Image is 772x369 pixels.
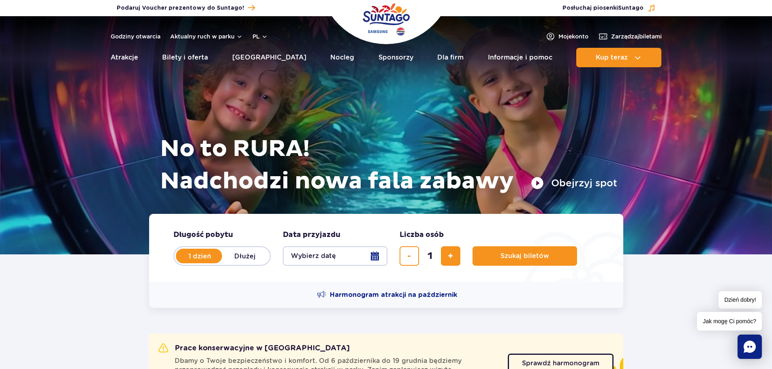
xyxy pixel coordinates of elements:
[283,246,387,266] button: Wybierz datę
[441,246,460,266] button: dodaj bilet
[117,2,255,13] a: Podaruj Voucher prezentowy do Suntago!
[545,32,588,41] a: Mojekonto
[162,48,208,67] a: Bilety i oferta
[558,32,588,41] span: Moje konto
[738,335,762,359] div: Chat
[173,230,233,240] span: Długość pobytu
[170,33,243,40] button: Aktualny ruch w parku
[149,214,623,282] form: Planowanie wizyty w Park of Poland
[400,230,444,240] span: Liczba osób
[473,246,577,266] button: Szukaj biletów
[111,48,138,67] a: Atrakcje
[598,32,662,41] a: Zarządzajbiletami
[283,230,340,240] span: Data przyjazdu
[531,177,617,190] button: Obejrzyj spot
[576,48,661,67] button: Kup teraz
[232,48,306,67] a: [GEOGRAPHIC_DATA]
[420,246,440,266] input: liczba biletów
[562,4,656,12] button: Posłuchaj piosenkiSuntago
[330,290,457,299] span: Harmonogram atrakcji na październik
[317,290,457,300] a: Harmonogram atrakcji na październik
[562,4,644,12] span: Posłuchaj piosenki
[522,360,599,367] span: Sprawdź harmonogram
[160,133,617,198] h1: No to RURA! Nadchodzi nowa fala zabawy
[117,4,244,12] span: Podaruj Voucher prezentowy do Suntago!
[330,48,354,67] a: Nocleg
[111,32,160,41] a: Godziny otwarcia
[697,312,762,331] span: Jak mogę Ci pomóc?
[437,48,464,67] a: Dla firm
[618,5,644,11] span: Suntago
[177,247,223,264] label: 1 dzień
[158,343,350,353] h2: Prace konserwacyjne w [GEOGRAPHIC_DATA]
[379,48,413,67] a: Sponsorzy
[400,246,419,266] button: usuń bilet
[252,32,268,41] button: pl
[500,252,549,260] span: Szukaj biletów
[596,54,628,61] span: Kup teraz
[719,291,762,309] span: Dzień dobry!
[222,247,268,264] label: Dłużej
[611,32,662,41] span: Zarządzaj biletami
[488,48,552,67] a: Informacje i pomoc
